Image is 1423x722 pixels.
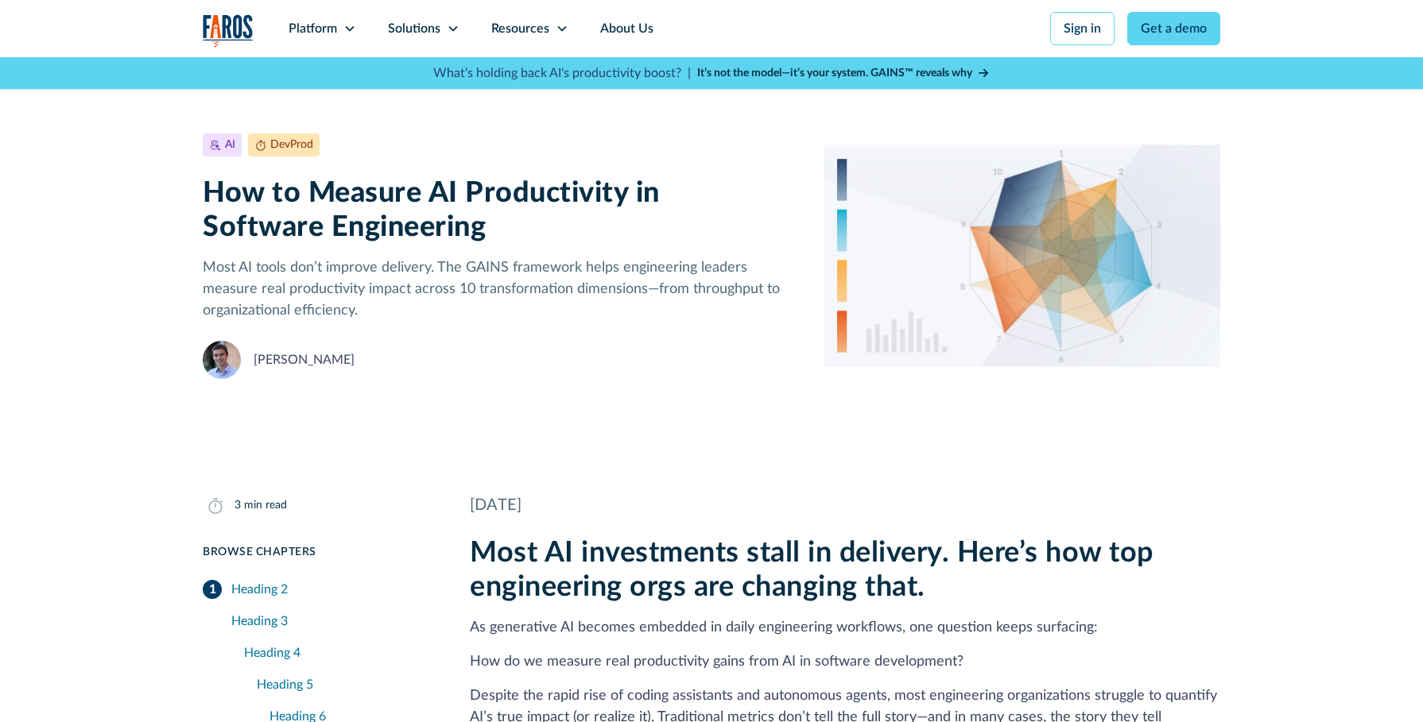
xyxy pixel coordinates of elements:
div: Solutions [388,19,440,38]
img: Thierry Donneau-Golencer [203,341,241,379]
h1: How to Measure AI Productivity in Software Engineering [203,176,798,245]
div: Browse Chapters [203,544,432,561]
a: home [203,14,254,47]
a: Sign in [1050,12,1115,45]
div: min read [244,497,287,514]
p: What's holding back AI's productivity boost? | [433,64,691,83]
div: Resources [491,19,549,38]
a: Heading 4 [244,637,432,669]
a: Heading 3 [231,605,432,637]
div: Heading 5 [257,675,432,694]
p: Most AI tools don’t improve delivery. The GAINS framework helps engineering leaders measure real ... [203,257,798,322]
a: Heading 5 [257,669,432,701]
p: How do we measure real productivity gains from AI in software development? [470,651,1220,673]
div: [PERSON_NAME] [254,350,355,369]
a: Heading 2 [203,573,432,605]
img: Ten dimensions of AI transformation [824,133,1220,379]
strong: It’s not the model—it’s your system. GAINS™ reveals why [697,68,972,79]
div: Heading 2 [231,580,288,599]
div: Heading 4 [244,643,432,662]
a: It’s not the model—it’s your system. GAINS™ reveals why [697,65,990,82]
div: DevProd [270,137,313,153]
h2: Most AI investments stall in delivery. Here’s how top engineering orgs are changing that. [470,536,1220,604]
div: 3 [235,497,241,514]
img: Logo of the analytics and reporting company Faros. [203,14,254,47]
div: Platform [289,19,337,38]
p: As generative AI becomes embedded in daily engineering workflows, one question keeps surfacing: [470,617,1220,639]
div: AI [225,137,235,153]
div: Heading 3 [231,612,432,631]
div: [DATE] [470,493,1220,517]
a: Get a demo [1127,12,1220,45]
